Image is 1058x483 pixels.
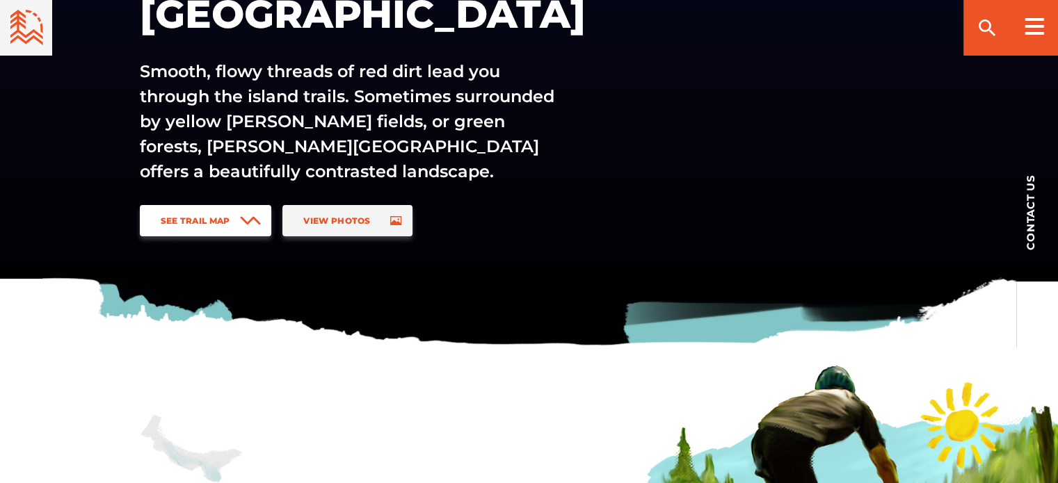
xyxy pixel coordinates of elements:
[140,59,563,184] p: Smooth, flowy threads of red dirt lead you through the island trails. Sometimes surrounded by yel...
[1002,153,1058,271] a: Contact us
[1025,174,1036,250] span: Contact us
[282,205,412,236] a: View Photos
[161,215,230,226] span: See Trail Map
[976,17,998,39] ion-icon: search
[140,205,272,236] a: See Trail Map
[303,215,370,226] span: View Photos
